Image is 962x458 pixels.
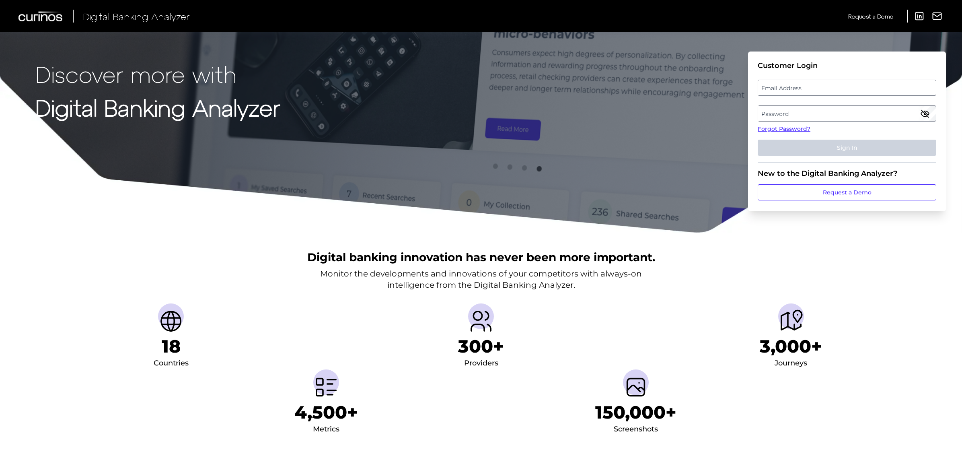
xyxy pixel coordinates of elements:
[778,308,804,334] img: Journeys
[775,357,807,370] div: Journeys
[614,423,658,436] div: Screenshots
[35,94,280,121] strong: Digital Banking Analyzer
[320,268,642,291] p: Monitor the developments and innovations of your competitors with always-on intelligence from the...
[464,357,498,370] div: Providers
[758,184,936,200] a: Request a Demo
[758,140,936,156] button: Sign In
[313,374,339,400] img: Metrics
[83,10,190,22] span: Digital Banking Analyzer
[35,61,280,87] p: Discover more with
[848,13,893,20] span: Request a Demo
[313,423,339,436] div: Metrics
[758,106,935,121] label: Password
[468,308,494,334] img: Providers
[154,357,189,370] div: Countries
[595,402,676,423] h1: 150,000+
[758,125,936,133] a: Forgot Password?
[158,308,184,334] img: Countries
[458,336,504,357] h1: 300+
[18,11,64,21] img: Curinos
[758,61,936,70] div: Customer Login
[623,374,649,400] img: Screenshots
[848,10,893,23] a: Request a Demo
[758,80,935,95] label: Email Address
[760,336,822,357] h1: 3,000+
[294,402,358,423] h1: 4,500+
[162,336,181,357] h1: 18
[307,250,655,265] h2: Digital banking innovation has never been more important.
[758,169,936,178] div: New to the Digital Banking Analyzer?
